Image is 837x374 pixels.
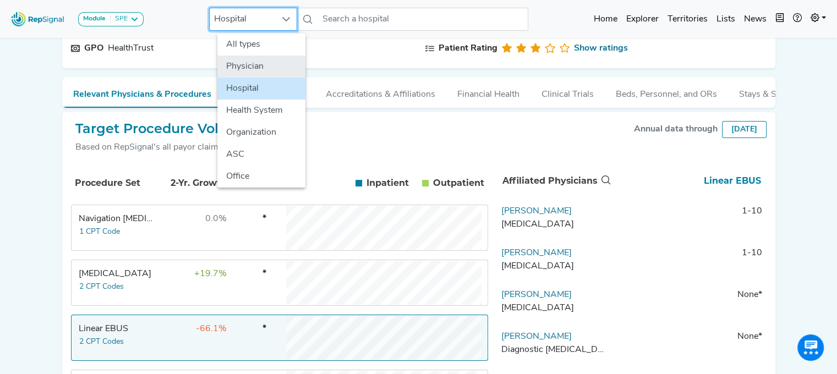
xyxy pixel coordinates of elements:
[497,163,613,199] th: Affiliated Physicians
[771,8,789,30] button: Intel Book
[501,218,608,231] div: Thoracic Surgery
[73,164,156,202] th: Procedure Set
[501,301,608,315] div: Radiation Oncology
[111,15,128,24] div: SPE
[83,15,106,22] strong: Module
[79,212,154,226] div: Navigation Bronchoscopy
[366,177,409,190] span: Inpatient
[728,77,815,107] button: Stays & Services
[712,8,740,30] a: Lists
[210,8,276,30] span: Hospital
[589,8,622,30] a: Home
[315,77,446,107] button: Accreditations & Affiliations
[501,260,608,273] div: Thoracic Surgery
[530,77,605,107] button: Clinical Trials
[75,141,258,154] div: Based on RepSignal's all payor claims.
[740,8,771,30] a: News
[612,246,767,279] td: 1-10
[217,78,305,100] li: Hospital
[501,343,608,356] div: Diagnostic Radiology
[613,163,766,199] th: Linear EBUS
[217,56,305,78] li: Physician
[663,8,712,30] a: Territories
[439,42,497,55] div: Patient Rating
[79,280,124,293] button: 2 CPT Codes
[205,215,227,223] span: 0.0%
[605,77,728,107] button: Beds, Personnel, and ORs
[737,290,758,299] span: None
[217,144,305,166] li: ASC
[722,121,767,138] div: [DATE]
[79,322,154,335] div: Linear EBUS
[501,290,572,299] a: [PERSON_NAME]
[217,100,305,122] li: Health System
[84,42,103,55] div: GPO
[75,121,258,137] h2: Target Procedure Volume
[612,205,767,238] td: 1-10
[108,42,154,55] div: HealthTrust
[196,324,227,333] span: -66.1%
[501,207,572,216] a: [PERSON_NAME]
[446,77,530,107] button: Financial Health
[433,177,484,190] span: Outpatient
[217,166,305,188] li: Office
[78,12,144,26] button: ModuleSPE
[194,269,227,278] span: +19.7%
[79,267,154,280] div: Transbronchial Biopsy
[79,335,124,348] button: 2 CPT Codes
[634,123,718,136] div: Annual data through
[501,332,572,341] a: [PERSON_NAME]
[217,34,305,56] li: All types
[318,8,528,31] input: Search a hospital
[62,77,222,108] button: Relevant Physicians & Procedures
[217,122,305,144] li: Organization
[501,249,572,257] a: [PERSON_NAME]
[157,164,228,202] th: 2-Yr. Growth
[574,42,628,55] a: Show ratings
[622,8,663,30] a: Explorer
[737,332,758,341] span: None
[79,226,121,238] button: 1 CPT Code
